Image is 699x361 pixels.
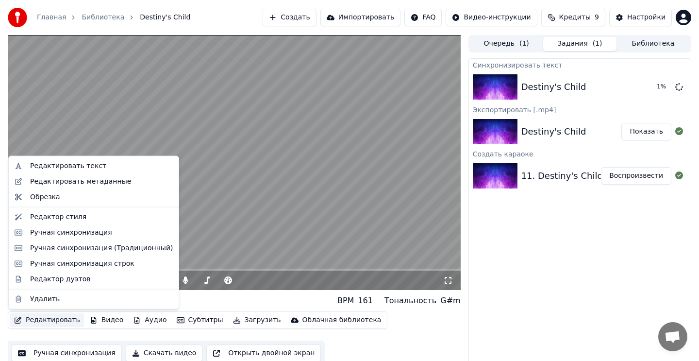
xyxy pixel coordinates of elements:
div: Создать караоке [469,148,691,159]
div: Ручная синхронизация строк [30,258,134,268]
button: Создать [263,9,316,26]
div: Синхронизировать текст [469,59,691,70]
div: Destiny's Child [8,294,80,308]
span: ( 1 ) [593,39,602,49]
div: Тональность [384,295,436,307]
span: Destiny's Child [140,13,190,22]
div: Редактор дуэтов [30,274,90,284]
div: Экспортировать [.mp4] [469,103,691,115]
button: Настройки [609,9,672,26]
button: Видео [86,313,128,327]
button: FAQ [404,9,442,26]
div: Ручная синхронизация (Традиционный) [30,243,173,253]
span: 9 [595,13,599,22]
div: BPM [337,295,354,307]
div: Удалить [30,294,60,304]
div: G#m [440,295,460,307]
div: Destiny's Child [521,125,586,138]
span: Кредиты [559,13,591,22]
button: Показать [621,123,671,140]
button: Аудио [129,313,170,327]
button: Видео-инструкции [446,9,537,26]
div: Ручная синхронизация [30,227,112,237]
a: Главная [37,13,66,22]
div: 161 [358,295,373,307]
img: youka [8,8,27,27]
button: Субтитры [173,313,227,327]
button: Воспроизвести [601,167,671,185]
div: Редактировать метаданные [30,176,131,186]
div: Редактор стиля [30,212,86,222]
div: 11. Destiny's Child [521,169,603,183]
button: Библиотека [616,37,690,51]
button: Импортировать [320,9,401,26]
span: ( 1 ) [519,39,529,49]
a: Библиотека [82,13,124,22]
button: Задания [543,37,616,51]
div: Destiny's Child [521,80,586,94]
nav: breadcrumb [37,13,190,22]
div: 1 % [657,83,671,91]
button: Очередь [470,37,543,51]
button: Редактировать [10,313,84,327]
div: Открытый чат [658,322,687,351]
div: Редактировать текст [30,161,106,171]
div: Облачная библиотека [302,315,382,325]
div: Обрезка [30,192,60,202]
div: Настройки [627,13,666,22]
button: Загрузить [229,313,285,327]
button: Кредиты9 [541,9,605,26]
